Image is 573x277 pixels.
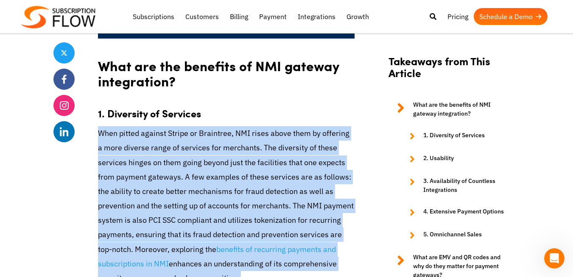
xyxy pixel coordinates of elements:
a: Customers [180,8,224,25]
h2: What are the benefits of NMI gateway integration? [98,50,355,92]
a: Payment [254,8,292,25]
a: Pricing [442,8,474,25]
h2: Takeaways from This Article [389,55,512,88]
a: benefits of recurring payments and subscriptions in NMI [98,244,336,269]
a: 3. Availability of Countless Integrations [401,177,512,194]
a: Integrations [292,8,341,25]
a: 1. Diversity of Services [401,131,512,141]
a: 5. Omnichannel Sales [401,230,512,240]
a: Subscriptions [127,8,180,25]
a: 2. Usability [401,154,512,164]
a: 4. Extensive Payment Options [401,207,512,217]
a: Schedule a Demo [474,8,548,25]
h3: 1. Diversity of Services [98,98,355,119]
iframe: Intercom live chat [544,248,565,269]
a: Billing [224,8,254,25]
a: What are the benefits of NMI gateway integration? [389,100,512,118]
img: Subscriptionflow [21,6,95,28]
a: Growth [341,8,375,25]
